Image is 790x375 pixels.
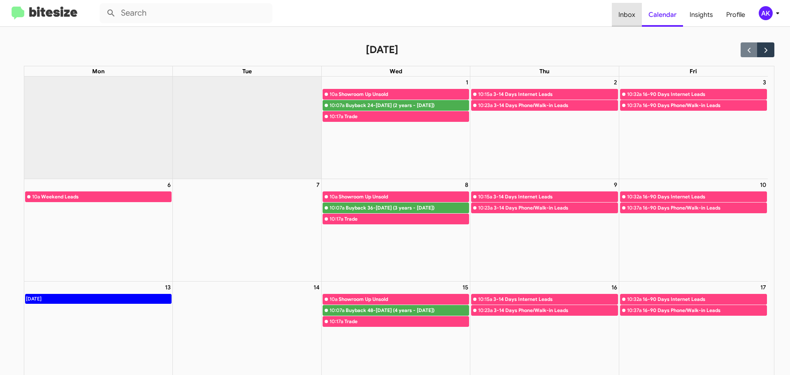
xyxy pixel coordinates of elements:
button: AK [752,6,781,20]
div: Buyback 48-[DATE] (4 years - [DATE]) [346,306,469,314]
div: 10:17a [330,215,343,223]
a: October 10, 2025 [758,179,768,191]
div: 10:23a [478,204,493,212]
a: October 16, 2025 [610,282,619,293]
td: October 2, 2025 [470,77,619,179]
td: October 10, 2025 [619,179,767,282]
div: 3-14 Days Phone/Walk-in Leads [494,306,617,314]
td: October 3, 2025 [619,77,767,179]
a: October 13, 2025 [163,282,172,293]
div: 16-90 Days Internet Leads [643,193,767,201]
a: October 15, 2025 [461,282,470,293]
div: AK [759,6,773,20]
div: 10:15a [478,193,492,201]
div: 10a [32,193,40,201]
div: 10a [330,90,337,98]
div: 10:17a [330,317,343,326]
div: 3-14 Days Internet Leads [493,193,617,201]
div: Trade [344,215,469,223]
div: 10a [330,295,337,303]
div: 10:07a [330,306,344,314]
td: October 1, 2025 [321,77,470,179]
div: Trade [344,112,469,121]
a: Calendar [642,3,683,27]
div: 16-90 Days Internet Leads [643,295,767,303]
div: Buyback 24-[DATE] (2 years - [DATE]) [346,101,469,109]
div: 16-90 Days Internet Leads [643,90,767,98]
div: 10:32a [627,295,641,303]
a: Thursday [538,66,551,76]
a: Inbox [612,3,642,27]
div: 16-90 Days Phone/Walk-in Leads [643,204,767,212]
a: Tuesday [241,66,253,76]
div: Weekend Leads [41,193,172,201]
a: Profile [720,3,752,27]
div: 10:23a [478,306,493,314]
a: October 1, 2025 [464,77,470,88]
div: Showroom Up Unsold [339,90,469,98]
a: October 17, 2025 [759,282,768,293]
a: October 3, 2025 [761,77,768,88]
a: Monday [91,66,106,76]
div: 10:15a [478,295,492,303]
div: 3-14 Days Internet Leads [493,90,617,98]
div: 10:37a [627,101,641,109]
a: Insights [683,3,720,27]
td: October 9, 2025 [470,179,619,282]
td: October 8, 2025 [321,179,470,282]
a: October 9, 2025 [612,179,619,191]
div: 16-90 Days Phone/Walk-in Leads [643,306,767,314]
div: 10:07a [330,204,344,212]
div: Showroom Up Unsold [339,193,469,201]
div: 3-14 Days Phone/Walk-in Leads [494,101,617,109]
div: 3-14 Days Phone/Walk-in Leads [494,204,617,212]
div: 10:37a [627,306,641,314]
a: October 2, 2025 [612,77,619,88]
div: Trade [344,317,469,326]
a: October 7, 2025 [315,179,321,191]
div: 10:15a [478,90,492,98]
div: 10:17a [330,112,343,121]
div: 10:32a [627,90,641,98]
a: Friday [688,66,699,76]
div: Buyback 36-[DATE] (3 years - [DATE]) [346,204,469,212]
td: October 7, 2025 [173,179,321,282]
h2: [DATE] [366,43,398,56]
a: Wednesday [388,66,404,76]
a: October 8, 2025 [463,179,470,191]
div: 10:37a [627,204,641,212]
div: 10:23a [478,101,493,109]
div: 3-14 Days Internet Leads [493,295,617,303]
a: October 14, 2025 [312,282,321,293]
div: 10:32a [627,193,641,201]
button: Previous month [741,42,757,57]
div: [DATE] [26,294,42,303]
div: Showroom Up Unsold [339,295,469,303]
div: 10:07a [330,101,344,109]
input: Search [100,3,272,23]
a: October 6, 2025 [166,179,172,191]
td: October 6, 2025 [24,179,173,282]
div: 10a [330,193,337,201]
div: 16-90 Days Phone/Walk-in Leads [643,101,767,109]
button: Next month [757,42,774,57]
